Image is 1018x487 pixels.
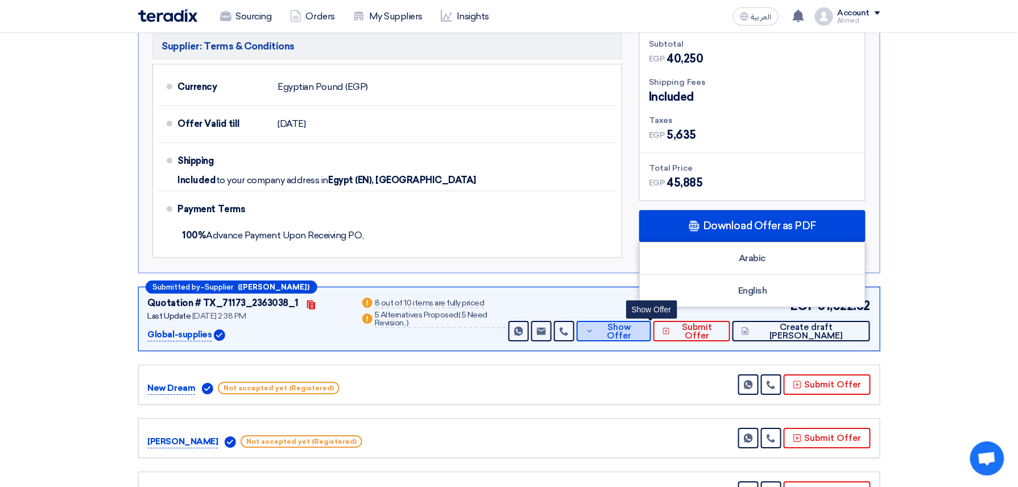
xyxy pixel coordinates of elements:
a: Orders [281,4,344,29]
img: Verified Account [214,329,225,341]
div: Open chat [970,441,1004,476]
span: Show Offer [597,323,642,340]
img: Verified Account [202,383,213,394]
div: Subtotal [649,38,856,50]
span: Create draft [PERSON_NAME] [752,323,861,340]
span: [DATE] [278,118,306,130]
div: Taxes [649,114,856,126]
img: Teradix logo [138,9,197,22]
span: Not accepted yet (Registered) [241,435,362,448]
div: Arabic [640,242,865,275]
span: Advance Payment Upon Receiving PO, [183,230,364,241]
span: ( [458,310,461,320]
p: New Dream [148,382,196,395]
span: Egypt (EN), [GEOGRAPHIC_DATA] [328,175,476,186]
img: Verified Account [225,436,236,448]
button: Show Offer [577,321,651,341]
div: Show Offer [626,300,677,319]
span: Included [649,88,694,105]
span: EGP [649,53,665,65]
span: العربية [751,13,772,21]
div: Currency [178,73,269,101]
div: Account [838,9,870,18]
a: Insights [432,4,498,29]
div: Shipping [178,147,269,175]
span: ) [407,318,409,328]
span: EGP [649,177,665,189]
span: Submitted by [153,283,201,291]
div: English [640,275,865,307]
span: 5,635 [667,126,697,143]
button: العربية [733,7,779,26]
div: Egyptian Pound (EGP) [278,76,368,98]
span: [DATE] 2:38 PM [192,311,246,321]
button: Submit Offer [784,428,871,448]
button: Create draft [PERSON_NAME] [733,321,871,341]
div: Offer Valid till [178,110,269,138]
div: 5 Alternatives Proposed [375,311,506,328]
a: My Suppliers [344,4,432,29]
a: Sourcing [211,4,281,29]
span: 45,885 [667,174,703,191]
span: 40,250 [667,50,704,67]
p: [PERSON_NAME] [148,435,218,449]
span: to your company address in [216,175,329,186]
span: Not accepted yet (Registered) [218,382,340,394]
span: 5 Need Revision, [375,310,487,328]
div: Shipping Fees [649,76,856,88]
div: ِAhmed [838,18,880,24]
div: Payment Terms [178,196,604,223]
span: 31,022.82 [818,296,871,315]
p: Global-supplies [148,328,212,342]
button: Submit Offer [653,321,730,341]
b: ([PERSON_NAME]) [238,283,310,291]
span: Supplier [205,283,234,291]
div: Quotation # TX_71173_2363038_1 [148,296,299,310]
div: Total Price [649,162,856,174]
span: EGP [649,129,665,141]
span: Included [178,175,216,186]
span: Last Update [148,311,191,321]
div: – [146,280,317,294]
span: Download Offer as PDF [703,221,816,231]
strong: 100% [183,230,206,241]
img: profile_test.png [815,7,833,26]
div: 8 out of 10 items are fully priced [375,299,485,308]
span: Submit Offer [673,323,721,340]
h5: Supplier: Terms & Conditions [152,33,623,59]
button: Submit Offer [784,374,871,395]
